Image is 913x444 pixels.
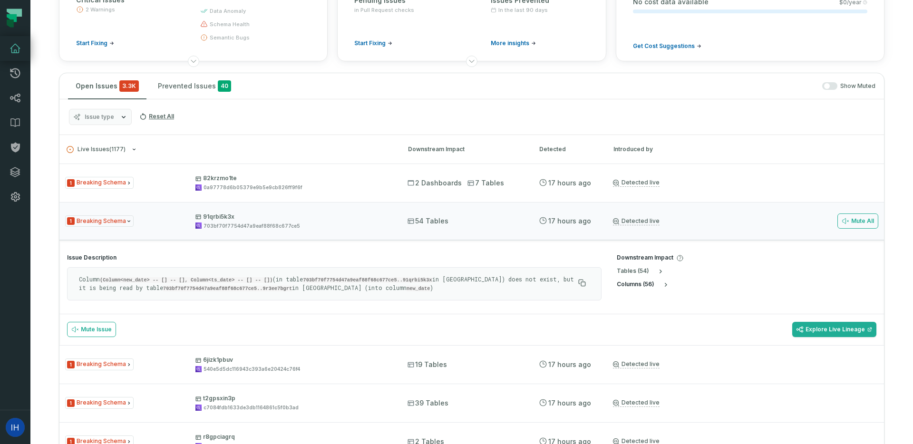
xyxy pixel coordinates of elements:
a: Start Fixing [354,39,392,47]
span: 39 Tables [408,398,448,408]
p: 6jizk1pbuv [195,356,390,364]
relative-time: Aug 31, 2025, 4:31 PM GMT+3 [548,217,591,225]
a: Detected live [613,179,660,187]
code: (Column<new_date> -- [] -- [], Column<ts_date> -- [] -- []) [100,277,272,283]
span: Get Cost Suggestions [633,42,695,50]
p: t2gpsxin3p [195,395,390,402]
span: 54 Tables [408,216,448,226]
span: 2 Dashboards [408,178,462,188]
span: Live Issues ( 1177 ) [67,146,126,153]
span: 2 Warnings [86,6,115,13]
h5: table s ( 54 ) [617,268,649,275]
span: Severity [67,399,75,407]
span: in Pull Request checks [354,6,414,14]
p: Column (in table in [GEOGRAPHIC_DATA]) does not exist, but it is being read by table in [GEOGRAPH... [79,275,574,292]
relative-time: Aug 31, 2025, 4:31 PM GMT+3 [548,179,591,187]
a: Start Fixing [76,39,114,47]
a: Detected live [613,360,660,368]
img: avatar of Ido Horowitz [6,418,25,437]
a: More insights [491,39,536,47]
div: Introduced by [613,145,699,154]
a: Detected live [613,399,660,407]
button: Issue type [69,109,132,125]
span: semantic bugs [210,34,250,41]
div: Downstream Impact [408,145,522,154]
div: Show Muted [243,82,875,90]
span: 40 [218,80,231,92]
relative-time: Aug 31, 2025, 4:31 PM GMT+3 [548,399,591,407]
p: 82krzmo1te [195,174,390,182]
div: c7084fdb1633de3db1164861c5f0b3ad [204,404,299,411]
p: 91qrbi5k3x [195,213,390,221]
code: new_date [407,286,430,291]
span: Severity [67,179,75,187]
button: tables (54) [617,268,664,275]
button: Live Issues(1177) [67,146,391,153]
code: 703bf70f7754d47a9eaf88f68c677ce5..91qrbi5k3x [303,277,432,283]
p: r8gpciagrq [195,433,390,441]
span: critical issues and errors combined [119,80,139,92]
button: Mute Issue [67,322,116,337]
span: Issue Type [65,215,134,227]
button: Reset All [136,109,178,124]
span: Severity [67,361,75,368]
button: columns (56) [617,281,670,289]
span: Issue Type [65,358,134,370]
span: data anomaly [210,7,246,15]
code: 703bf70f7754d47a9eaf88f68c677ce5..9r3ee7bgrt [163,286,292,291]
button: Open Issues [68,73,146,99]
h4: Issue Description [67,254,602,261]
span: More insights [491,39,529,47]
span: In the last 90 days [498,6,548,14]
h5: column s ( 56 ) [617,281,654,288]
span: Issue Type [65,177,134,189]
span: Issue type [85,113,114,121]
relative-time: Aug 31, 2025, 4:31 PM GMT+3 [548,360,591,368]
span: 7 Tables [467,178,504,188]
div: Detected [539,145,596,154]
span: Start Fixing [76,39,107,47]
span: Issue Type [65,397,134,409]
a: Detected live [613,217,660,225]
span: Start Fixing [354,39,386,47]
a: Explore Live Lineage [792,322,876,337]
span: 19 Tables [408,360,447,369]
span: schema health [210,20,250,28]
div: 0a97778d6b05379e9b5e9cb826ff9f6f [204,184,302,191]
a: Get Cost Suggestions [633,42,701,50]
button: Prevented Issues [150,73,239,99]
h4: Downstream Impact [617,254,876,262]
span: Severity [67,217,75,225]
div: 703bf70f7754d47a9eaf88f68c677ce5 [204,222,300,230]
button: Mute All [837,213,878,229]
div: 540e5d5dc116943c393a6e20424c76f4 [204,366,300,373]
